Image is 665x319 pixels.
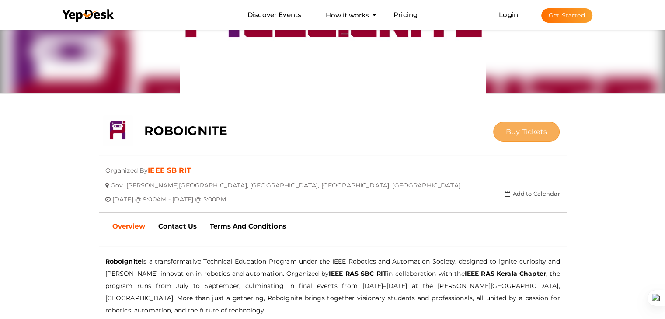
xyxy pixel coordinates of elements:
span: Organized By [105,160,148,174]
a: Discover Events [247,7,301,23]
p: is a transformative Technical Education Program under the IEEE Robotics and Automation Society, d... [105,255,560,316]
a: Terms And Conditions [203,215,293,237]
a: Add to Calendar [505,190,560,197]
img: RSPMBPJE_small.png [103,115,133,146]
b: RoboIgnite [105,257,142,265]
b: Overview [112,222,145,230]
span: Buy Tickets [506,128,547,136]
b: IEEE RAS Kerala Chapter [465,270,546,277]
b: Terms And Conditions [210,222,286,230]
a: IEEE SB RIT [148,166,191,174]
button: How it works [323,7,372,23]
button: Get Started [541,8,592,23]
b: ROBOIGNITE [144,123,227,138]
span: [DATE] @ 9:00AM - [DATE] @ 5:00PM [112,189,226,203]
a: Login [499,10,518,19]
b: IEEE RAS SBC RIT [329,270,387,277]
a: Pricing [393,7,418,23]
span: Gov. [PERSON_NAME][GEOGRAPHIC_DATA], [GEOGRAPHIC_DATA], [GEOGRAPHIC_DATA], [GEOGRAPHIC_DATA] [111,175,460,189]
button: Buy Tickets [493,122,560,142]
b: Contact Us [158,222,197,230]
a: Contact Us [152,215,203,237]
a: Overview [106,215,152,237]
